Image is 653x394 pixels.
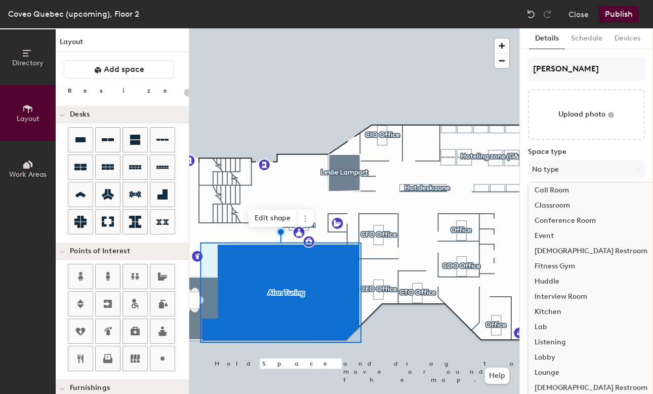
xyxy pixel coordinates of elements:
span: Directory [12,59,44,67]
span: Layout [17,114,39,123]
span: Points of Interest [70,247,130,255]
button: Close [568,6,589,22]
span: Furnishings [70,384,110,392]
label: Space type [528,148,645,156]
button: No type [528,160,645,178]
button: Upload photo [528,89,645,140]
button: Schedule [565,28,608,49]
span: Add space [104,64,144,74]
div: Coveo Quebec (upcoming), Floor 2 [8,8,139,20]
button: Add space [64,60,174,78]
button: Help [485,368,509,384]
span: Edit shape [249,210,297,227]
button: Devices [608,28,646,49]
span: Work Areas [9,170,47,179]
div: Resize [68,87,180,95]
h1: Layout [56,36,189,52]
button: Publish [599,6,639,22]
button: Details [529,28,565,49]
span: Desks [70,110,90,119]
img: Undo [526,9,536,19]
img: Redo [542,9,552,19]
